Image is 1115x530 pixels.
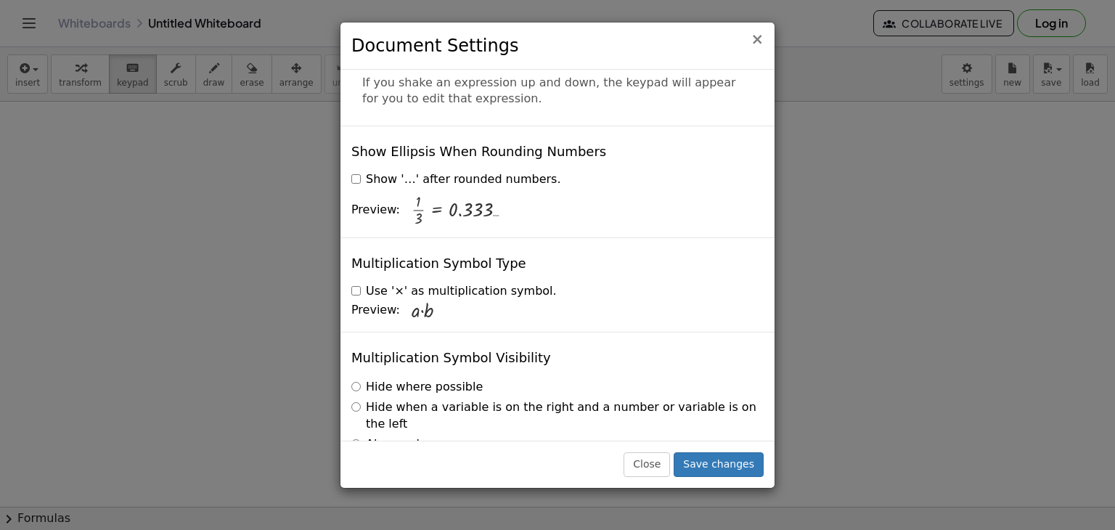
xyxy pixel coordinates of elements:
button: Close [751,32,764,47]
span: Preview: [351,302,400,319]
label: Use '×' as multiplication symbol. [351,283,557,300]
label: Hide where possible [351,379,483,396]
label: Hide when a variable is on the right and a number or variable is on the left [351,399,764,433]
input: Always show [351,439,361,449]
p: If you shake an expression up and down, the keypad will appear for you to edit that expression. [362,75,753,108]
input: Hide when a variable is on the right and a number or variable is on the left [351,402,361,412]
span: × [751,30,764,48]
input: Hide where possible [351,382,361,391]
label: Always show [351,436,441,453]
input: Show '…' after rounded numbers. [351,174,361,184]
h4: Multiplication Symbol Type [351,256,526,271]
input: Use '×' as multiplication symbol. [351,286,361,295]
h4: Show Ellipsis When Rounding Numbers [351,144,606,159]
button: Close [624,452,670,477]
h4: Multiplication Symbol Visibility [351,351,551,365]
h3: Document Settings [351,33,764,58]
button: Save changes [674,452,764,477]
span: Preview: [351,202,400,219]
label: Show '…' after rounded numbers. [351,171,560,188]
